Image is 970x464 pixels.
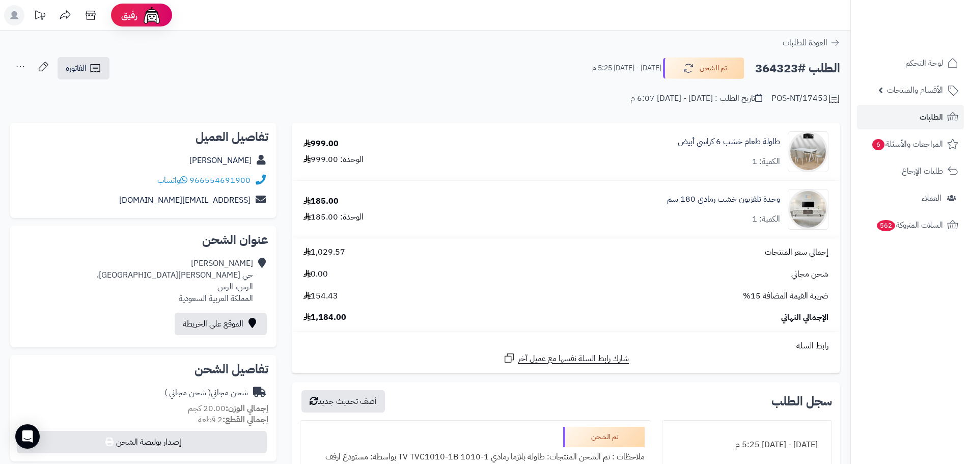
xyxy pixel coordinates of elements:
[872,139,884,150] span: 6
[857,132,964,156] a: المراجعات والأسئلة6
[783,37,827,49] span: العودة للطلبات
[119,194,251,206] a: [EMAIL_ADDRESS][DOMAIN_NAME]
[788,189,828,230] img: 1750495956-220601011471-90x90.jpg
[857,159,964,183] a: طلبات الإرجاع
[887,83,943,97] span: الأقسام والمنتجات
[164,387,211,399] span: ( شحن مجاني )
[669,435,825,455] div: [DATE] - [DATE] 5:25 م
[175,313,267,335] a: الموقع على الخريطة
[857,51,964,75] a: لوحة التحكم
[905,56,943,70] span: لوحة التحكم
[901,25,960,46] img: logo-2.png
[857,105,964,129] a: الطلبات
[58,57,109,79] a: الفاتورة
[157,174,187,186] a: واتساب
[18,131,268,143] h2: تفاصيل العميل
[303,268,328,280] span: 0.00
[18,234,268,246] h2: عنوان الشحن
[303,154,364,166] div: الوحدة: 999.00
[743,290,828,302] span: ضريبة القيمة المضافة 15%
[18,363,268,375] h2: تفاصيل الشحن
[17,431,267,453] button: إصدار بوليصة الشحن
[66,62,87,74] span: الفاتورة
[301,390,385,413] button: أضف تحديث جديد
[922,191,941,205] span: العملاء
[189,174,251,186] a: 966554691900
[303,196,339,207] div: 185.00
[871,137,943,151] span: المراجعات والأسئلة
[902,164,943,178] span: طلبات الإرجاع
[752,156,780,168] div: الكمية: 1
[563,427,645,447] div: تم الشحن
[189,154,252,167] a: [PERSON_NAME]
[27,5,52,28] a: تحديثات المنصة
[630,93,762,104] div: تاريخ الطلب : [DATE] - [DATE] 6:07 م
[781,312,828,323] span: الإجمالي النهائي
[783,37,840,49] a: العودة للطلبات
[223,414,268,426] strong: إجمالي القطع:
[198,414,268,426] small: 2 قطعة
[765,247,828,258] span: إجمالي سعر المنتجات
[303,138,339,150] div: 999.00
[142,5,162,25] img: ai-face.png
[15,424,40,449] div: Open Intercom Messenger
[920,110,943,124] span: الطلبات
[877,220,896,231] span: 562
[303,247,345,258] span: 1,029.57
[226,402,268,415] strong: إجمالي الوزن:
[303,290,338,302] span: 154.43
[667,194,780,205] a: وحدة تلفزيون خشب رمادي 180 سم
[771,93,840,105] div: POS-NT/17453
[518,353,629,365] span: شارك رابط السلة نفسها مع عميل آخر
[164,387,248,399] div: شحن مجاني
[857,213,964,237] a: السلات المتروكة562
[876,218,943,232] span: السلات المتروكة
[296,340,836,352] div: رابط السلة
[188,402,268,415] small: 20.00 كجم
[592,63,661,73] small: [DATE] - [DATE] 5:25 م
[303,211,364,223] div: الوحدة: 185.00
[503,352,629,365] a: شارك رابط السلة نفسها مع عميل آخر
[121,9,137,21] span: رفيق
[663,58,744,79] button: تم الشحن
[788,131,828,172] img: 1749985231-1-90x90.jpg
[771,395,832,407] h3: سجل الطلب
[678,136,780,148] a: طاولة طعام خشب 6 كراسي أبيض
[755,58,840,79] h2: الطلب #364323
[857,186,964,210] a: العملاء
[752,213,780,225] div: الكمية: 1
[97,258,253,304] div: [PERSON_NAME] حي [PERSON_NAME][GEOGRAPHIC_DATA]، الرس، الرس المملكة العربية السعودية
[303,312,346,323] span: 1,184.00
[791,268,828,280] span: شحن مجاني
